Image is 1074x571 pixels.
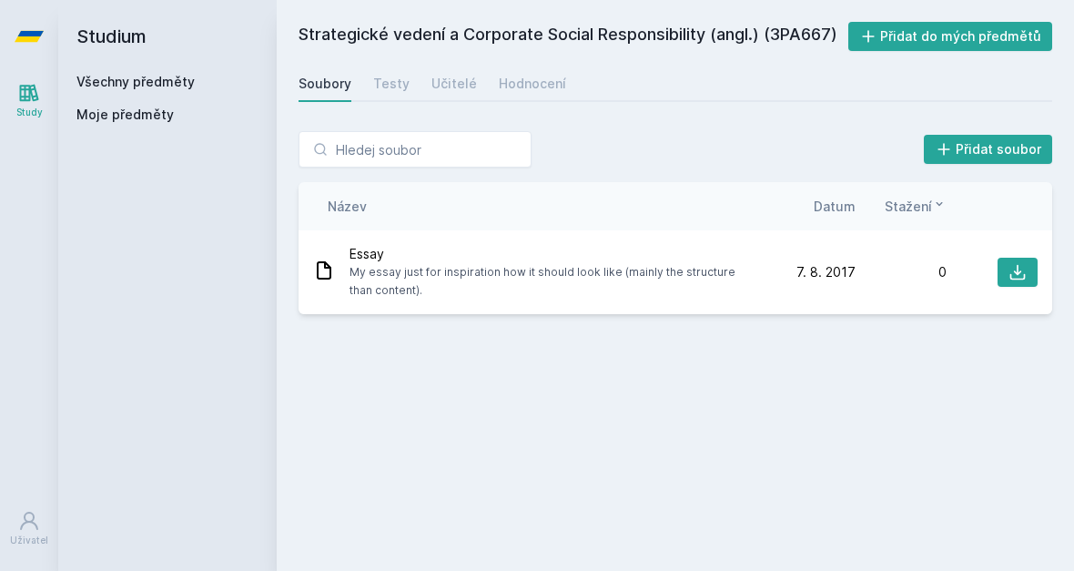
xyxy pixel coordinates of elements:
[431,66,477,102] a: Učitelé
[10,534,48,547] div: Uživatel
[924,135,1053,164] button: Přidat soubor
[856,263,947,281] div: 0
[814,197,856,216] button: Datum
[299,131,532,168] input: Hledej soubor
[373,66,410,102] a: Testy
[499,75,566,93] div: Hodnocení
[76,106,174,124] span: Moje předměty
[848,22,1053,51] button: Přidat do mých předmětů
[350,263,757,300] span: My essay just for inspiration how it should look like (mainly the structure than content).
[299,22,848,51] h2: Strategické vedení a Corporate Social Responsibility (angl.) (3PA667)
[299,66,351,102] a: Soubory
[431,75,477,93] div: Učitelé
[76,74,195,89] a: Všechny předměty
[299,75,351,93] div: Soubory
[4,73,55,128] a: Study
[796,263,856,281] span: 7. 8. 2017
[4,501,55,556] a: Uživatel
[885,197,932,216] span: Stažení
[499,66,566,102] a: Hodnocení
[885,197,947,216] button: Stažení
[328,197,367,216] button: Název
[373,75,410,93] div: Testy
[16,106,43,119] div: Study
[350,245,757,263] span: Essay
